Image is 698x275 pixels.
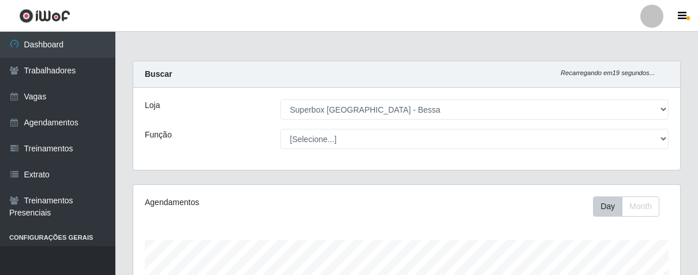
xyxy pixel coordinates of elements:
strong: Buscar [145,69,172,79]
button: Month [622,196,659,217]
div: Agendamentos [145,196,353,209]
i: Recarregando em 19 segundos... [561,69,655,76]
button: Day [593,196,622,217]
img: CoreUI Logo [19,9,70,23]
label: Loja [145,99,160,112]
div: First group [593,196,659,217]
label: Função [145,129,172,141]
div: Toolbar with button groups [593,196,669,217]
